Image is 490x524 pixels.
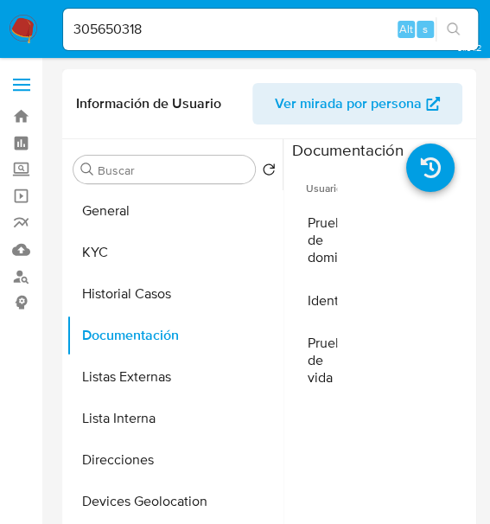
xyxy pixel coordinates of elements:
[67,398,283,439] button: Lista Interna
[67,232,283,273] button: KYC
[63,18,478,41] input: Buscar usuario o caso...
[67,190,283,232] button: General
[399,21,413,37] span: Alt
[423,21,428,37] span: s
[67,356,283,398] button: Listas Externas
[67,315,283,356] button: Documentación
[275,83,422,125] span: Ver mirada por persona
[436,17,471,42] button: search-icon
[80,163,94,176] button: Buscar
[98,163,248,178] input: Buscar
[252,83,462,125] button: Ver mirada por persona
[76,95,221,112] h1: Información de Usuario
[67,439,283,481] button: Direcciones
[67,273,283,315] button: Historial Casos
[67,481,283,522] button: Devices Geolocation
[262,163,276,182] button: Volver al orden por defecto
